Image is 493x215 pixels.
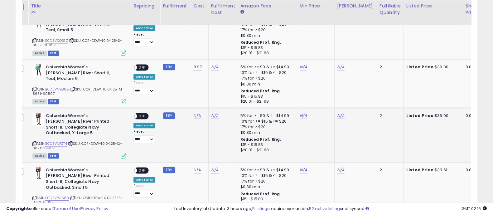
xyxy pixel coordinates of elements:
[163,112,175,119] small: FBM
[300,167,307,173] a: N/A
[53,206,80,212] a: Terms of Use
[300,113,307,119] a: N/A
[46,64,122,83] b: Columbia Women's [PERSON_NAME] River Short II, Teal, Medium 5
[48,99,59,104] span: FBM
[240,197,292,202] div: $15 - $15.83
[466,64,476,70] div: 0.00
[133,123,155,128] div: Amazon AI
[163,2,188,9] div: Fulfillment
[32,141,123,150] span: | SKU: COR-DDW-10.04.25-XL-8826-61097
[252,206,269,212] a: 5 listings
[240,27,292,33] div: 17% for > $20
[466,167,476,173] div: 0.00
[32,113,44,125] img: 415Uj6amIDL._SL40_.jpg
[240,178,292,184] div: 17% for > $20
[240,2,294,9] div: Amazon Fees
[379,113,399,119] div: 2
[45,195,69,201] a: B0D5VRC68B
[240,81,292,87] div: $0.30 min
[240,184,292,190] div: $0.30 min
[6,206,29,212] strong: Copyright
[240,76,292,81] div: 17% for > $20
[211,2,235,16] div: Fulfillment Cost
[406,167,435,173] b: Listed Price:
[163,167,175,173] small: FBM
[32,64,126,104] div: ASIN:
[32,64,44,77] img: 31IZ8uwx5ML._SL40_.jpg
[240,70,292,76] div: 10% for >= $15 & <= $20
[48,51,59,56] span: FBM
[300,2,332,9] div: Min Price
[240,167,292,173] div: 5% for >= $0 & <= $14.99
[379,64,399,70] div: 2
[379,167,399,173] div: 2
[337,113,345,119] a: N/A
[194,113,201,119] a: N/A
[133,2,157,9] div: Repricing
[406,64,435,70] b: Listed Price:
[31,2,128,9] div: Title
[466,2,478,16] div: Ship Price
[194,167,201,173] a: N/A
[240,113,292,119] div: 5% for >= $0 & <= $14.99
[240,94,292,99] div: $15 - $15.83
[462,206,487,212] span: 2025-10-8 02:16 GMT
[240,88,281,94] b: Reduced Prof. Rng.
[240,130,292,135] div: $0.30 min
[211,113,219,119] a: N/A
[137,168,147,173] span: OFF
[32,113,126,158] div: ASIN:
[211,64,219,70] a: N/A
[133,177,155,183] div: Amazon AI
[337,167,345,173] a: N/A
[309,206,342,212] a: 52 active listings
[174,206,487,212] div: Last InventoryLab Update: 3 hours ago, require user action, not synced.
[32,38,122,47] span: | SKU: COR-DDW-10.04.25-S-8637-60897
[211,167,219,173] a: N/A
[406,113,435,119] b: Listed Price:
[46,167,122,192] b: Columbia Women's [PERSON_NAME] River Printed Short III, Collegiate Navy Outbacked, Small 5
[32,87,124,96] span: | SKU: COR-DDW-10.04.25-M-8651-60897
[194,64,202,70] a: 8.97
[240,137,281,142] b: Reduced Prof. Rng.
[406,167,458,173] div: $33.61
[48,153,59,159] span: FBM
[240,64,292,70] div: 5% for >= $0 & <= $14.99
[300,64,307,70] a: N/A
[194,2,206,9] div: Cost
[45,38,68,43] a: B0D5VQQB7Z
[240,45,292,51] div: $15 - $15.83
[406,113,458,119] div: $35.00
[240,148,292,153] div: $20.01 - $21.68
[133,129,155,143] div: Preset:
[133,81,155,95] div: Preset:
[45,141,67,146] a: B0D5VNPZT4
[6,206,108,212] div: seller snap | |
[32,99,47,104] span: All listings currently available for purchase on Amazon
[32,51,47,56] span: All listings currently available for purchase on Amazon
[406,2,460,9] div: Listed Price
[240,191,281,197] b: Reduced Prof. Rng.
[240,119,292,124] div: 10% for >= $15 & <= $20
[133,25,155,31] div: Amazon AI
[337,2,374,9] div: [PERSON_NAME]
[81,206,108,212] a: Privacy Policy
[133,32,155,46] div: Preset:
[240,9,244,15] small: Amazon Fees.
[32,16,126,55] div: ASIN:
[379,2,401,16] div: Fulfillable Quantity
[45,87,69,92] a: B0D5VNYG65
[133,184,155,198] div: Preset:
[32,167,44,180] img: 415Uj6amIDL._SL40_.jpg
[240,173,292,178] div: 10% for >= $15 & <= $20
[240,99,292,104] div: $20.01 - $21.68
[240,124,292,130] div: 17% for > $20
[240,33,292,38] div: $0.30 min
[137,113,147,119] span: OFF
[46,113,122,138] b: Columbia Women's [PERSON_NAME] River Printed Short III, Collegiate Navy Outbacked, X-Large 5
[337,64,345,70] a: N/A
[133,74,155,80] div: Amazon AI
[46,16,122,35] b: Columbia Women's [PERSON_NAME] River Short II, Teal, Small 5
[137,65,147,70] span: OFF
[406,64,458,70] div: $30.00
